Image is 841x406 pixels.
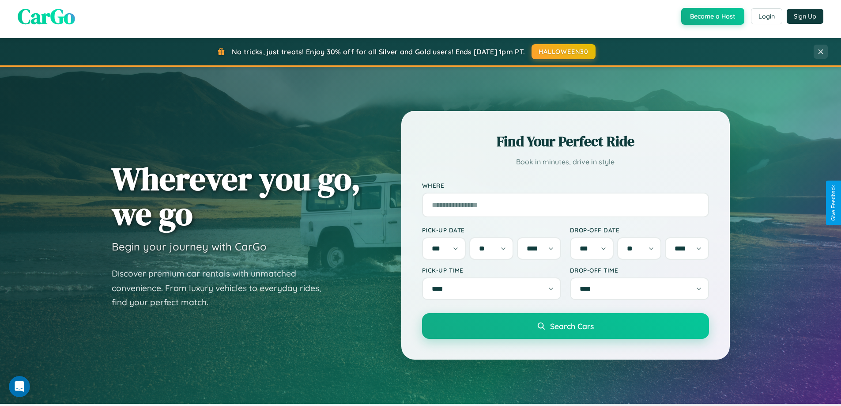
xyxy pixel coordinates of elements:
label: Pick-up Date [422,226,561,234]
label: Drop-off Time [570,266,709,274]
label: Where [422,182,709,189]
div: Give Feedback [830,185,837,221]
span: Search Cars [550,321,594,331]
iframe: Intercom live chat [9,376,30,397]
h1: Wherever you go, we go [112,161,361,231]
button: Search Cars [422,313,709,339]
p: Book in minutes, drive in style [422,156,709,168]
label: Drop-off Date [570,226,709,234]
button: Sign Up [787,9,823,24]
label: Pick-up Time [422,266,561,274]
button: Login [751,8,782,24]
span: CarGo [18,2,75,31]
h2: Find Your Perfect Ride [422,132,709,151]
button: Become a Host [681,8,744,25]
span: No tricks, just treats! Enjoy 30% off for all Silver and Gold users! Ends [DATE] 1pm PT. [232,47,525,56]
button: HALLOWEEN30 [532,44,596,59]
p: Discover premium car rentals with unmatched convenience. From luxury vehicles to everyday rides, ... [112,266,332,310]
h3: Begin your journey with CarGo [112,240,267,253]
